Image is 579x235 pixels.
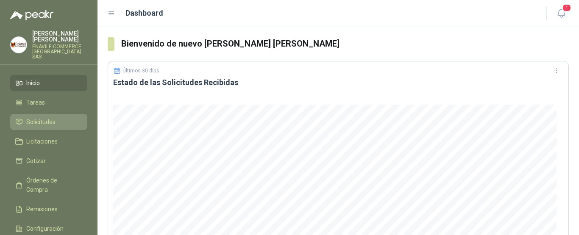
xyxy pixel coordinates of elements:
span: Configuración [26,224,64,233]
h3: Estado de las Solicitudes Recibidas [113,77,563,88]
p: [PERSON_NAME] [PERSON_NAME] [32,30,87,42]
span: Inicio [26,78,40,88]
span: 1 [562,4,571,12]
span: Tareas [26,98,45,107]
a: Remisiones [10,201,87,217]
button: 1 [554,6,569,21]
a: Licitaciones [10,133,87,149]
img: Logo peakr [10,10,53,20]
h3: Bienvenido de nuevo [PERSON_NAME] [PERSON_NAME] [121,37,569,50]
h1: Dashboard [125,7,163,19]
a: Solicitudes [10,114,87,130]
a: Inicio [10,75,87,91]
span: Solicitudes [26,117,56,127]
a: Cotizar [10,153,87,169]
a: Tareas [10,94,87,111]
span: Cotizar [26,156,46,166]
span: Remisiones [26,205,58,214]
p: ENAVII E-COMMERCE [GEOGRAPHIC_DATA] SAS [32,44,87,59]
span: Órdenes de Compra [26,176,79,194]
img: Company Logo [11,37,27,53]
a: Órdenes de Compra [10,172,87,198]
span: Licitaciones [26,137,58,146]
p: Últimos 30 días [122,68,159,74]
